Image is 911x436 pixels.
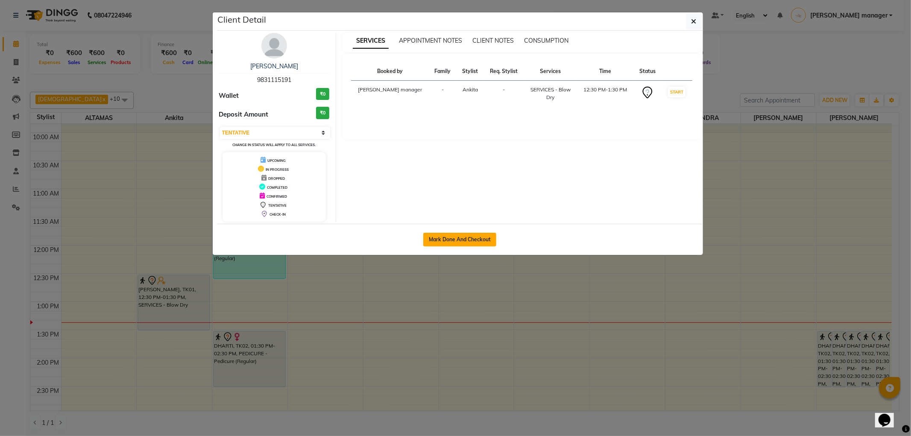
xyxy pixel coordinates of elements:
h3: ₹0 [316,107,329,119]
td: - [429,81,457,107]
h3: ₹0 [316,88,329,100]
td: - [484,81,524,107]
h5: Client Detail [218,13,267,26]
span: UPCOMING [267,158,286,163]
th: Time [577,62,634,81]
span: Ankita [463,86,478,93]
span: TENTATIVE [268,203,287,208]
th: Services [524,62,577,81]
button: Mark Done And Checkout [423,233,496,246]
td: 12:30 PM-1:30 PM [577,81,634,107]
th: Req. Stylist [484,62,524,81]
span: CONSUMPTION [524,37,568,44]
th: Booked by [351,62,429,81]
span: DROPPED [268,176,285,181]
span: COMPLETED [267,185,287,190]
button: START [668,87,685,97]
span: CONFIRMED [267,194,287,199]
small: Change in status will apply to all services. [232,143,316,147]
th: Stylist [457,62,484,81]
th: Family [429,62,457,81]
span: Wallet [219,91,239,101]
div: SERVICES - Blow Dry [529,86,572,101]
span: CLIENT NOTES [472,37,514,44]
span: Deposit Amount [219,110,269,120]
span: IN PROGRESS [266,167,289,172]
span: SERVICES [353,33,389,49]
span: APPOINTMENT NOTES [399,37,462,44]
iframe: chat widget [875,402,902,427]
td: [PERSON_NAME] manager [351,81,429,107]
span: 9831115191 [257,76,291,84]
span: CHECK-IN [269,212,286,217]
a: [PERSON_NAME] [250,62,298,70]
th: Status [633,62,661,81]
img: avatar [261,33,287,59]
